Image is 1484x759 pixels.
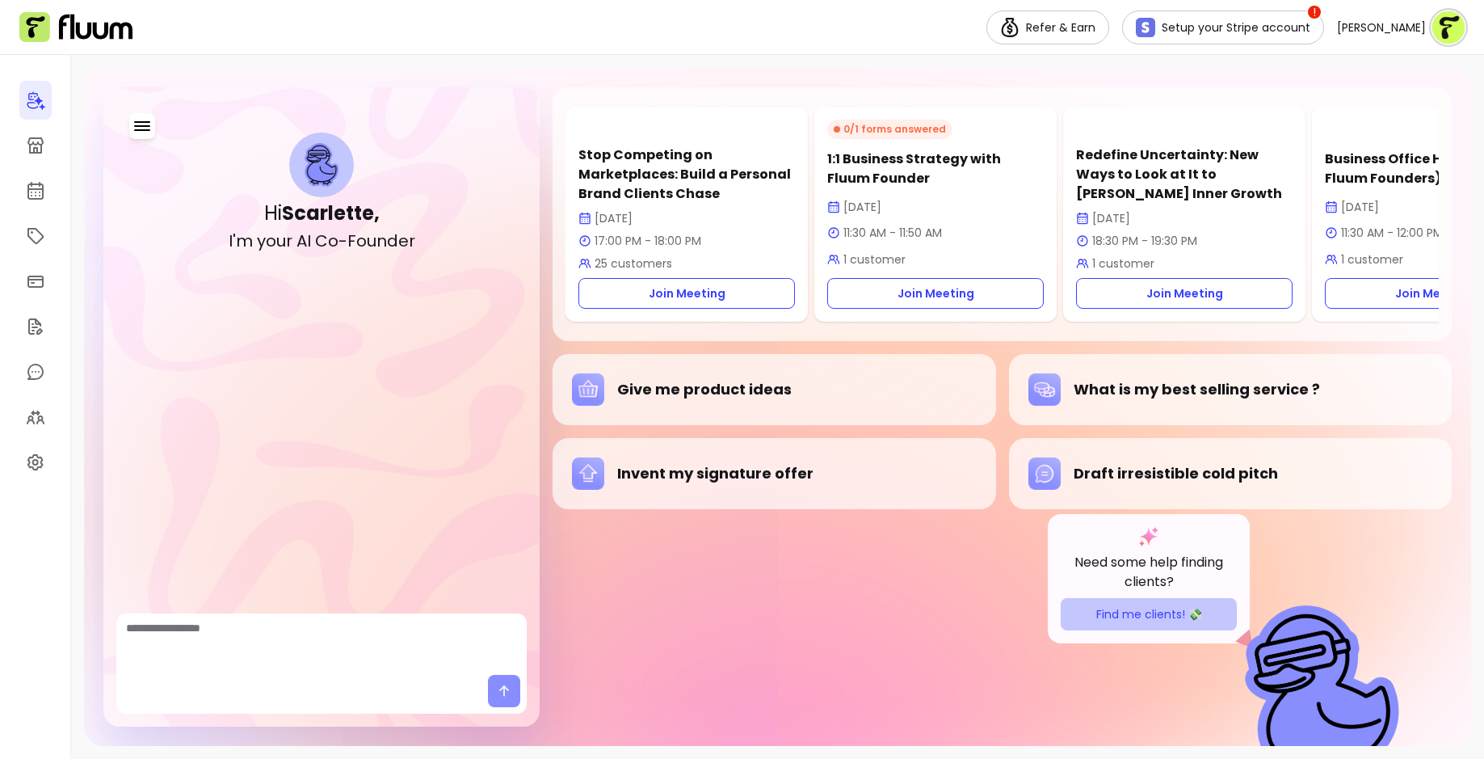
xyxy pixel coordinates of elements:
[572,458,976,490] div: Invent my signature offer
[328,230,338,252] div: o
[19,12,132,43] img: Fluum Logo
[1028,458,1432,490] div: Draft irresistible cold pitch
[315,230,328,252] div: C
[338,230,347,252] div: -
[1061,598,1237,630] button: Find me clients! 💸
[126,620,517,668] textarea: Ask me anything...
[233,230,236,252] div: '
[367,230,376,252] div: u
[572,373,604,406] img: Give me product ideas
[307,230,311,252] div: I
[1076,210,1293,226] p: [DATE]
[578,233,795,249] p: 17:00 PM - 18:00 PM
[19,126,52,165] a: Storefront
[257,230,266,252] div: y
[1136,18,1155,37] img: Stripe Icon
[1061,553,1237,592] p: Need some help finding clients?
[19,171,52,210] a: Calendar
[1122,11,1324,44] a: Setup your Stripe account
[305,143,338,186] img: AI Co-Founder avatar
[296,230,307,252] div: A
[827,120,952,139] div: 0 / 1 forms answered
[1432,11,1465,44] img: avatar
[347,230,356,252] div: F
[19,398,52,436] a: Clients
[276,230,286,252] div: u
[1306,4,1322,20] span: !
[236,230,253,252] div: m
[986,11,1109,44] a: Refer & Earn
[572,373,976,406] div: Give me product ideas
[578,255,795,272] p: 25 customers
[1076,255,1293,272] p: 1 customer
[1139,527,1158,546] img: AI Co-Founder gradient star
[356,230,367,252] div: o
[827,278,1044,309] a: Join Meeting
[827,225,1044,241] p: 11:30 AM - 11:50 AM
[398,230,409,252] div: e
[409,230,415,252] div: r
[19,443,52,482] a: Settings
[19,217,52,255] a: Offerings
[376,230,387,252] div: n
[229,230,233,252] div: I
[19,352,52,391] a: My Messages
[1076,145,1293,204] p: Redefine Uncertainty: New Ways to Look at It to [PERSON_NAME] Inner Growth
[1028,373,1432,406] div: What is my best selling service ?
[19,307,52,346] a: Forms
[1028,373,1061,406] img: What is my best selling service ?
[286,230,292,252] div: r
[827,251,1044,268] p: 1 customer
[1076,278,1293,309] a: Join Meeting
[19,81,52,120] a: Home
[1337,19,1426,36] span: [PERSON_NAME]
[572,458,604,490] img: Invent my signature offer
[578,278,795,309] a: Join Meeting
[229,230,415,252] h2: I'm your AI Co-Founder
[578,145,795,204] p: Stop Competing on Marketplaces: Build a Personal Brand Clients Chase
[282,200,380,226] b: Scarlette ,
[1076,233,1293,249] p: 18:30 PM - 19:30 PM
[387,230,398,252] div: d
[827,150,1044,188] p: 1:1 Business Strategy with Fluum Founder
[578,210,795,226] p: [DATE]
[827,199,1044,215] p: [DATE]
[264,200,380,226] h1: Hi
[1337,11,1465,44] button: avatar[PERSON_NAME]
[1028,458,1061,490] img: Draft irresistible cold pitch
[266,230,276,252] div: o
[19,262,52,301] a: Sales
